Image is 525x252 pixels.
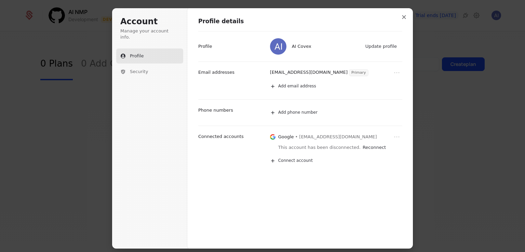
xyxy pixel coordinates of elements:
span: Connect account [278,158,313,164]
button: Add phone number [267,105,410,120]
p: Email addresses [198,69,234,75]
h1: Profile details [198,17,402,26]
span: Add phone number [278,110,318,115]
button: Close modal [398,11,410,23]
p: Profile [198,43,212,50]
span: AI Covex [292,43,311,50]
span: Primary [349,70,368,76]
button: Open menu [393,133,401,141]
p: Connected accounts [198,134,244,140]
button: Reconnect [363,144,386,151]
button: Security [116,64,183,79]
p: This account has been disconnected. [278,144,363,151]
p: Manage your account info. [120,28,179,40]
button: Open menu [393,69,401,77]
p: Phone numbers [198,107,233,113]
button: Add email address [267,79,410,94]
button: Connect account [267,153,402,168]
span: Profile [130,53,144,59]
button: Update profile [362,41,401,52]
p: Google [278,134,294,140]
span: Security [130,69,148,75]
span: • [EMAIL_ADDRESS][DOMAIN_NAME] [295,134,377,140]
img: AI Covex [270,38,286,55]
button: Profile [116,48,183,64]
p: [EMAIL_ADDRESS][DOMAIN_NAME] [270,69,348,76]
span: Add email address [278,84,316,89]
h1: Account [120,16,179,27]
img: Google [270,134,275,140]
